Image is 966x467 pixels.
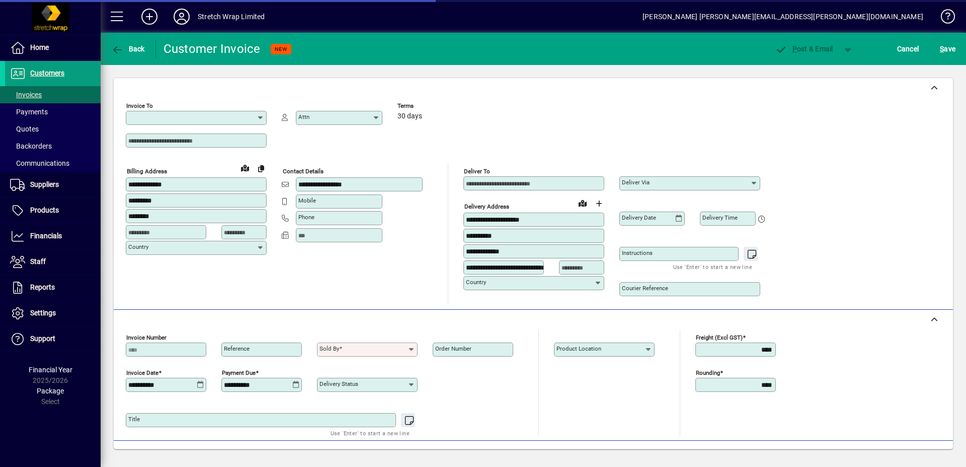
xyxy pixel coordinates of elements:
mat-label: Attn [298,113,309,120]
mat-label: Payment due [222,369,256,376]
mat-label: Title [128,416,140,423]
span: 30 days [397,112,422,120]
button: Add [133,8,166,26]
a: Invoices [5,86,101,103]
span: Terms [397,103,458,109]
span: Product [884,447,925,463]
mat-label: Mobile [298,197,316,204]
mat-hint: Use 'Enter' to start a new line [673,261,752,273]
mat-label: Sold by [319,345,339,352]
span: Suppliers [30,180,59,188]
button: Choose address [591,195,607,212]
span: Home [30,43,49,51]
span: Financial Year [29,366,72,374]
mat-label: Freight (excl GST) [696,334,743,341]
button: Post & Email [770,40,838,58]
mat-label: Invoice number [126,334,167,341]
button: Back [109,40,147,58]
a: Products [5,198,101,223]
mat-label: Country [128,243,148,250]
div: Stretch Wrap Limited [198,9,265,25]
span: Products [30,206,59,214]
mat-label: Deliver via [622,179,650,186]
span: Back [111,45,145,53]
a: Suppliers [5,172,101,197]
button: Cancel [895,40,922,58]
span: ave [940,41,955,57]
span: Package [37,387,64,395]
span: Staff [30,257,46,265]
mat-label: Phone [298,214,314,221]
mat-label: Courier Reference [622,285,668,292]
a: Communications [5,155,101,172]
mat-label: Delivery time [702,214,738,221]
span: Quotes [10,125,39,133]
mat-label: Invoice To [126,102,153,109]
a: View on map [575,195,591,211]
span: Invoices [10,91,42,99]
a: Support [5,326,101,352]
span: Payments [10,108,48,116]
mat-label: Deliver To [464,168,490,175]
mat-label: Product location [556,345,601,352]
span: Financials [30,232,62,240]
mat-label: Country [466,279,486,286]
button: Copy to Delivery address [253,160,269,176]
span: Support [30,335,55,343]
a: Quotes [5,120,101,138]
span: Communications [10,159,69,167]
mat-label: Rounding [696,369,720,376]
button: Product [879,446,930,464]
div: Customer Invoice [164,41,261,57]
span: Customers [30,69,64,77]
mat-label: Delivery status [319,380,358,387]
span: Settings [30,309,56,317]
button: Save [937,40,958,58]
span: Backorders [10,142,52,150]
mat-label: Instructions [622,249,653,256]
a: Settings [5,301,101,326]
a: Knowledge Base [933,2,953,35]
button: Product History [603,446,663,464]
div: [PERSON_NAME] [PERSON_NAME][EMAIL_ADDRESS][PERSON_NAME][DOMAIN_NAME] [642,9,923,25]
mat-hint: Use 'Enter' to start a new line [331,427,410,439]
a: Financials [5,224,101,249]
a: Reports [5,275,101,300]
span: NEW [275,46,287,52]
span: P [792,45,797,53]
a: Payments [5,103,101,120]
mat-label: Delivery date [622,214,656,221]
mat-label: Reference [224,345,250,352]
span: Product History [607,447,659,463]
app-page-header-button: Back [101,40,156,58]
mat-label: Order number [435,345,471,352]
a: Home [5,35,101,60]
span: S [940,45,944,53]
a: Backorders [5,138,101,155]
span: ost & Email [775,45,833,53]
span: Cancel [897,41,919,57]
mat-label: Invoice date [126,369,158,376]
button: Profile [166,8,198,26]
a: Staff [5,249,101,275]
a: View on map [237,160,253,176]
span: Reports [30,283,55,291]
